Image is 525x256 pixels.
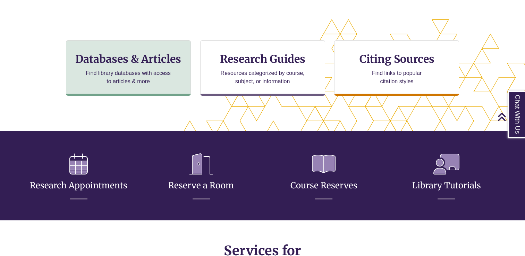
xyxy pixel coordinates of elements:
[168,163,234,191] a: Reserve a Room
[66,40,191,96] a: Databases & Articles Find library databases with access to articles & more
[290,163,357,191] a: Course Reserves
[217,69,308,86] p: Resources categorized by course, subject, or information
[363,69,431,86] p: Find links to popular citation styles
[83,69,173,86] p: Find library databases with access to articles & more
[497,112,523,121] a: Back to Top
[200,40,325,96] a: Research Guides Resources categorized by course, subject, or information
[334,40,459,96] a: Citing Sources Find links to popular citation styles
[30,163,127,191] a: Research Appointments
[206,52,319,66] h3: Research Guides
[72,52,185,66] h3: Databases & Articles
[355,52,439,66] h3: Citing Sources
[412,163,481,191] a: Library Tutorials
